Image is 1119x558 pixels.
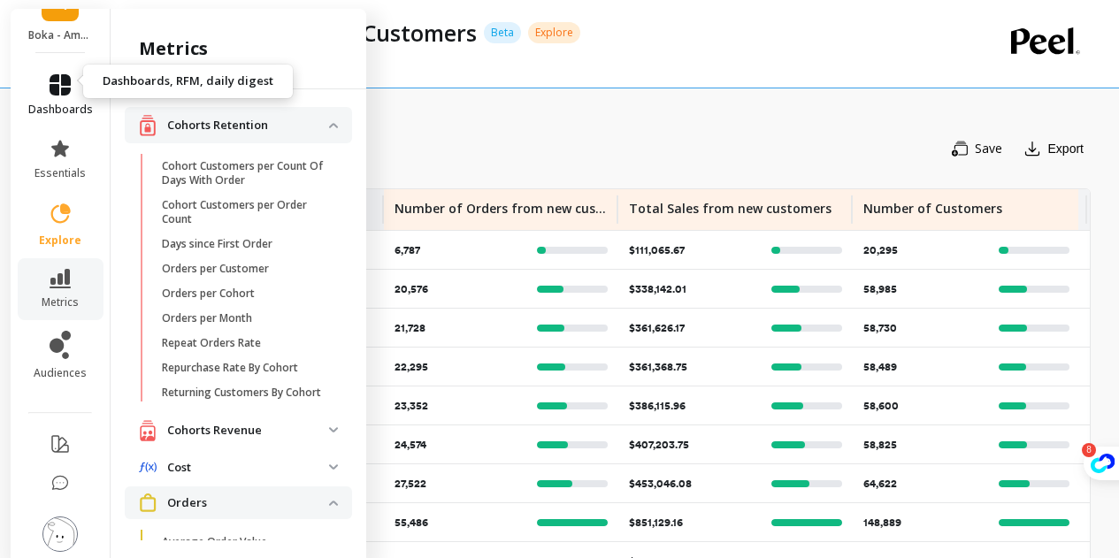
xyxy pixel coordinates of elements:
p: $407,203.75 [629,438,689,452]
img: navigation item icon [139,493,157,512]
p: 55,486 [395,516,428,530]
img: down caret icon [329,427,338,432]
p: 58,730 [863,321,901,335]
p: 58,600 [863,399,902,413]
p: $851,129.16 [629,516,683,530]
img: navigation item icon [139,462,157,473]
span: audiences [34,366,87,380]
p: Repeat Orders Rate [162,336,261,350]
p: 20,576 [395,282,428,296]
p: Cohorts Retention [167,117,329,134]
p: Average Order Value [162,535,267,549]
p: 20,295 [863,243,901,257]
span: dashboards [28,103,93,117]
p: Beta [484,22,521,43]
p: 64,622 [863,477,901,491]
h2: metrics [139,36,208,61]
p: 58,985 [863,282,901,296]
p: Repurchase Rate By Cohort [162,361,298,375]
p: $453,046.08 [629,477,692,491]
p: 58,825 [863,438,901,452]
p: 21,728 [395,321,425,335]
span: metrics [42,295,79,310]
p: $361,626.17 [629,321,685,335]
p: Number of Orders from new customers [395,189,608,218]
img: down caret icon [329,464,338,470]
p: $111,065.67 [629,243,685,257]
p: 6,787 [395,243,420,257]
p: Orders per Cohort [162,287,255,301]
p: Orders per Month [162,311,252,325]
img: navigation item icon [139,419,157,441]
p: Boka - Amazon (Essor) [28,28,93,42]
img: down caret icon [329,123,338,128]
p: 27,522 [395,477,426,491]
p: Number of Customers [863,189,1002,218]
p: Cohort Customers per Order Count [162,198,331,226]
p: Orders [167,494,329,512]
button: Save [943,134,1011,163]
p: $338,142.01 [629,282,686,296]
span: essentials [34,166,86,180]
p: 23,352 [395,399,428,413]
p: Explore [528,22,580,43]
button: Export [1016,134,1091,163]
p: 24,574 [395,438,426,452]
p: Days since First Order [162,237,272,251]
p: Cost [167,459,329,477]
img: profile picture [42,516,78,552]
p: $361,368.75 [629,360,687,374]
p: 148,889 [863,516,905,530]
p: Orders per Customer [162,262,269,276]
span: Save [975,141,1002,157]
p: 58,489 [863,360,901,374]
p: 22,295 [395,360,428,374]
span: explore [39,233,81,248]
p: Returning Customers By Cohort [162,386,321,400]
p: Cohort Customers per Count Of Days With Order [162,159,331,187]
p: $386,115.96 [629,399,686,413]
img: down caret icon [329,501,338,506]
img: navigation item icon [139,114,157,136]
p: Total Sales from new customers [629,189,832,218]
p: Cohorts Revenue [167,422,329,440]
